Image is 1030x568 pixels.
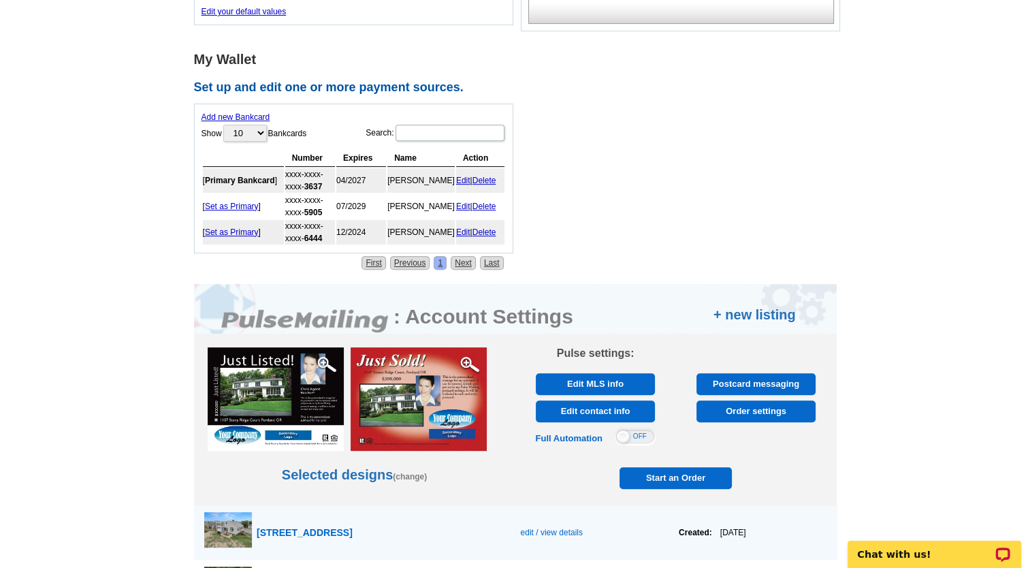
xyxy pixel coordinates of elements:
[456,176,470,185] a: Edit
[393,472,427,482] a: (change)
[221,309,391,334] img: logo.png
[456,150,504,167] th: Action
[304,208,323,217] strong: 5905
[679,528,712,537] strong: Created:
[387,150,455,167] th: Name
[205,202,259,211] a: Set as Primary
[336,150,386,167] th: Expires
[839,525,1030,568] iframe: LiveChat chat widget
[712,528,746,537] span: [DATE]
[540,400,651,422] span: Edit contact info
[696,373,816,395] a: Postcard messaging
[701,400,811,422] span: Order settings
[317,354,337,375] img: magnify-glass.png
[536,432,602,445] div: Full Automation
[202,7,287,16] a: Edit your default values
[202,112,270,122] a: Add new Bankcard
[387,194,455,219] td: [PERSON_NAME]
[336,168,386,193] td: 04/2027
[194,366,515,485] p: Selected designs
[336,220,386,244] td: 12/2024
[285,168,335,193] td: xxxx-xxxx-xxxx-
[285,220,335,244] td: xxxx-xxxx-xxxx-
[536,373,655,395] a: Edit MLS info
[460,354,480,375] img: magnify-glass.png
[194,52,521,67] h1: My Wallet
[536,400,655,422] a: Edit contact info
[304,182,323,191] strong: 3637
[366,123,505,142] label: Search:
[434,256,447,270] a: 1
[194,505,837,560] a: [STREET_ADDRESS] edit / view details Created:[DATE]
[696,400,816,422] a: Order settings
[361,256,385,270] a: First
[205,227,259,237] a: Set as Primary
[456,220,504,244] td: |
[713,304,796,325] a: + new listing
[285,194,335,219] td: xxxx-xxxx-xxxx-
[529,347,662,360] h3: Pulse settings:
[223,125,267,142] select: ShowBankcards
[619,467,732,489] a: Start an Order
[396,125,504,141] input: Search:
[257,527,353,538] span: [STREET_ADDRESS]
[540,373,651,395] span: Edit MLS info
[472,202,496,211] a: Delete
[336,194,386,219] td: 07/2029
[204,512,252,548] img: thumb-68a67de0807f0.jpg
[203,194,284,219] td: [ ]
[520,528,582,537] span: edit / view details
[393,304,573,329] h2: : Account Settings
[623,467,729,489] span: Start an Order
[208,347,344,451] img: Pulse4_RF_JL_sample.jpg
[387,220,455,244] td: [PERSON_NAME]
[456,168,504,193] td: |
[205,176,275,185] b: Primary Bankcard
[480,256,504,270] a: Last
[304,234,323,243] strong: 6444
[451,256,476,270] a: Next
[472,176,496,185] a: Delete
[202,123,307,143] label: Show Bankcards
[387,168,455,193] td: [PERSON_NAME]
[456,227,470,237] a: Edit
[194,80,521,95] h2: Set up and edit one or more payment sources.
[351,347,487,451] img: Pulse1_js_RF_sample.jpg
[203,220,284,244] td: [ ]
[285,150,335,167] th: Number
[456,194,504,219] td: |
[390,256,430,270] a: Previous
[472,227,496,237] a: Delete
[701,373,811,395] span: Postcard messaging
[456,202,470,211] a: Edit
[203,168,284,193] td: [ ]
